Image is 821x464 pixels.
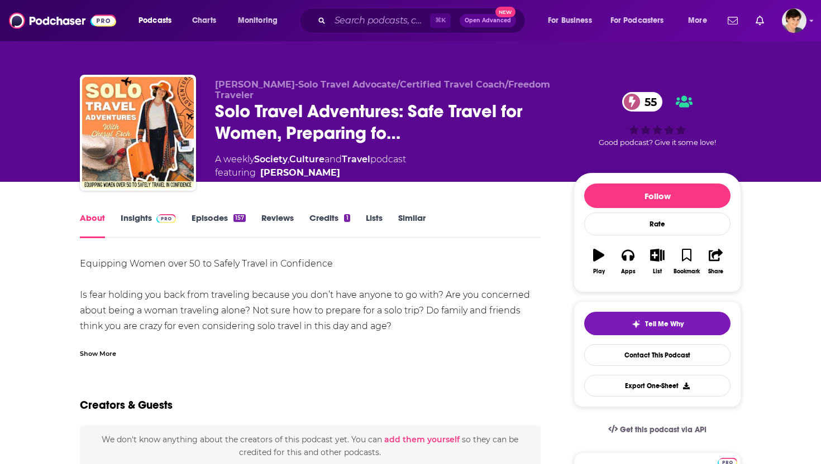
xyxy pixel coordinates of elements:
button: open menu [603,12,680,30]
a: Contact This Podcast [584,344,731,366]
div: Share [708,268,723,275]
a: InsightsPodchaser Pro [121,212,176,238]
span: featuring [215,166,406,180]
span: New [495,7,515,17]
div: A weekly podcast [215,153,406,180]
button: tell me why sparkleTell Me Why [584,312,731,335]
img: Solo Travel Adventures: Safe Travel for Women, Preparing for a Trip, Overcoming Fear, Travel Tips [82,77,194,188]
div: 1 [344,214,350,222]
button: Bookmark [672,241,701,282]
button: open menu [680,12,721,30]
button: open menu [131,12,186,30]
span: We don't know anything about the creators of this podcast yet . You can so they can be credited f... [102,434,518,457]
span: 55 [633,92,662,112]
button: Export One-Sheet [584,375,731,397]
a: Travel [342,154,370,165]
a: Lists [366,212,383,238]
a: Culture [289,154,324,165]
div: Bookmark [674,268,700,275]
a: Get this podcast via API [599,416,715,443]
button: Play [584,241,613,282]
span: Podcasts [139,13,171,28]
button: open menu [230,12,292,30]
div: 55Good podcast? Give it some love! [574,79,741,159]
a: Similar [398,212,426,238]
button: List [643,241,672,282]
button: Open AdvancedNew [460,14,516,27]
a: 55 [622,92,662,112]
span: More [688,13,707,28]
span: [PERSON_NAME]-Solo Travel Advocate/Certified Travel Coach/Freedom Traveler [215,79,550,100]
div: 157 [233,214,246,222]
button: Apps [613,241,642,282]
span: Charts [192,13,216,28]
a: Show notifications dropdown [751,11,769,30]
span: Logged in as bethwouldknow [782,8,806,33]
a: Credits1 [309,212,350,238]
span: ⌘ K [430,13,451,28]
a: Society [254,154,288,165]
button: Share [701,241,731,282]
span: Good podcast? Give it some love! [599,138,716,147]
span: Open Advanced [465,18,511,23]
input: Search podcasts, credits, & more... [330,12,430,30]
div: Apps [621,268,636,275]
a: [PERSON_NAME] [260,166,340,180]
button: Show profile menu [782,8,806,33]
span: Monitoring [238,13,278,28]
a: About [80,212,105,238]
div: Rate [584,212,731,235]
a: Episodes157 [192,212,246,238]
span: For Podcasters [610,13,664,28]
a: Charts [185,12,223,30]
span: Tell Me Why [645,320,684,328]
div: Play [593,268,605,275]
h2: Creators & Guests [80,398,173,412]
span: Get this podcast via API [620,425,707,434]
button: open menu [540,12,606,30]
div: Search podcasts, credits, & more... [310,8,536,33]
div: List [653,268,662,275]
img: User Profile [782,8,806,33]
button: Follow [584,183,731,208]
span: For Business [548,13,592,28]
button: add them yourself [384,435,460,444]
a: Show notifications dropdown [723,11,742,30]
img: tell me why sparkle [632,320,641,328]
img: Podchaser Pro [156,214,176,223]
span: , [288,154,289,165]
a: Reviews [261,212,294,238]
img: Podchaser - Follow, Share and Rate Podcasts [9,10,116,31]
span: and [324,154,342,165]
